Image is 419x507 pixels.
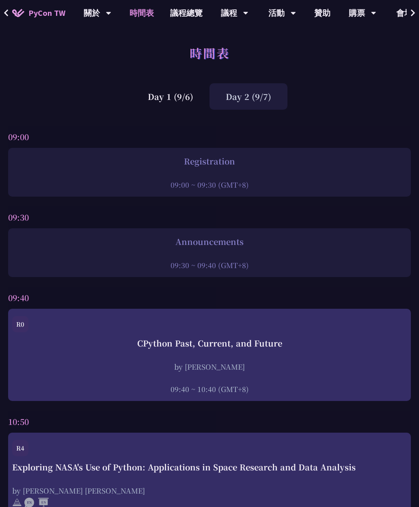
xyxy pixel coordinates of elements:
[12,337,407,349] div: CPython Past, Current, and Future
[12,485,407,496] div: by [PERSON_NAME] [PERSON_NAME]
[132,83,209,110] div: Day 1 (9/6)
[190,41,230,65] h1: 時間表
[12,440,28,456] div: R4
[8,126,411,148] div: 09:00
[12,155,407,167] div: Registration
[8,411,411,433] div: 10:50
[12,316,407,394] a: R0 CPython Past, Current, and Future by [PERSON_NAME] 09:40 ~ 10:40 (GMT+8)
[12,236,407,248] div: Announcements
[12,180,407,190] div: 09:00 ~ 09:30 (GMT+8)
[12,461,407,473] div: Exploring NASA's Use of Python: Applications in Space Research and Data Analysis
[4,3,73,23] a: PyCon TW
[12,9,24,17] img: Home icon of PyCon TW 2025
[12,316,28,332] div: R0
[8,206,411,228] div: 09:30
[28,7,65,19] span: PyCon TW
[209,83,287,110] div: Day 2 (9/7)
[12,384,407,394] div: 09:40 ~ 10:40 (GMT+8)
[12,260,407,270] div: 09:30 ~ 09:40 (GMT+8)
[8,287,411,309] div: 09:40
[12,362,407,372] div: by [PERSON_NAME]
